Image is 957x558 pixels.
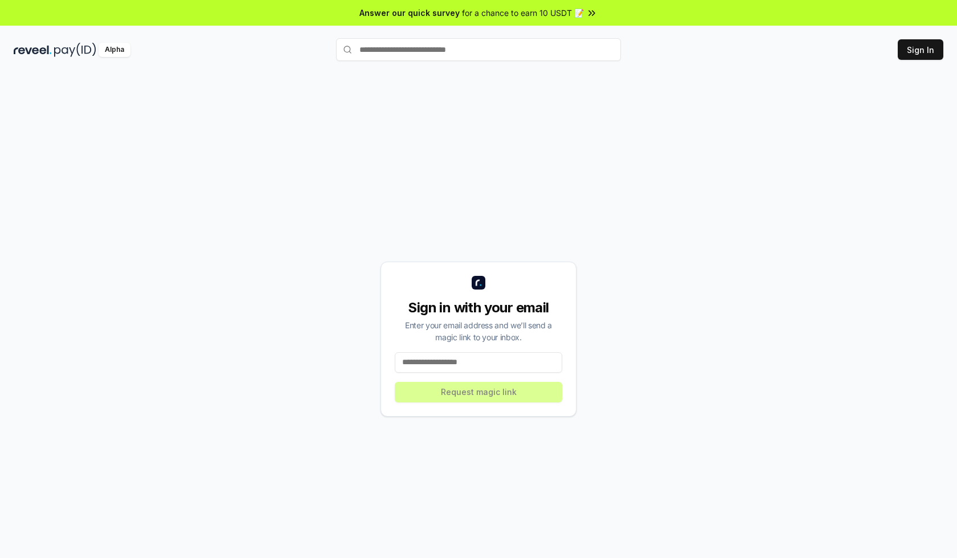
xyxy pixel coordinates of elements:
[54,43,96,57] img: pay_id
[395,319,562,343] div: Enter your email address and we’ll send a magic link to your inbox.
[898,39,943,60] button: Sign In
[462,7,584,19] span: for a chance to earn 10 USDT 📝
[14,43,52,57] img: reveel_dark
[99,43,130,57] div: Alpha
[395,299,562,317] div: Sign in with your email
[359,7,460,19] span: Answer our quick survey
[472,276,485,290] img: logo_small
